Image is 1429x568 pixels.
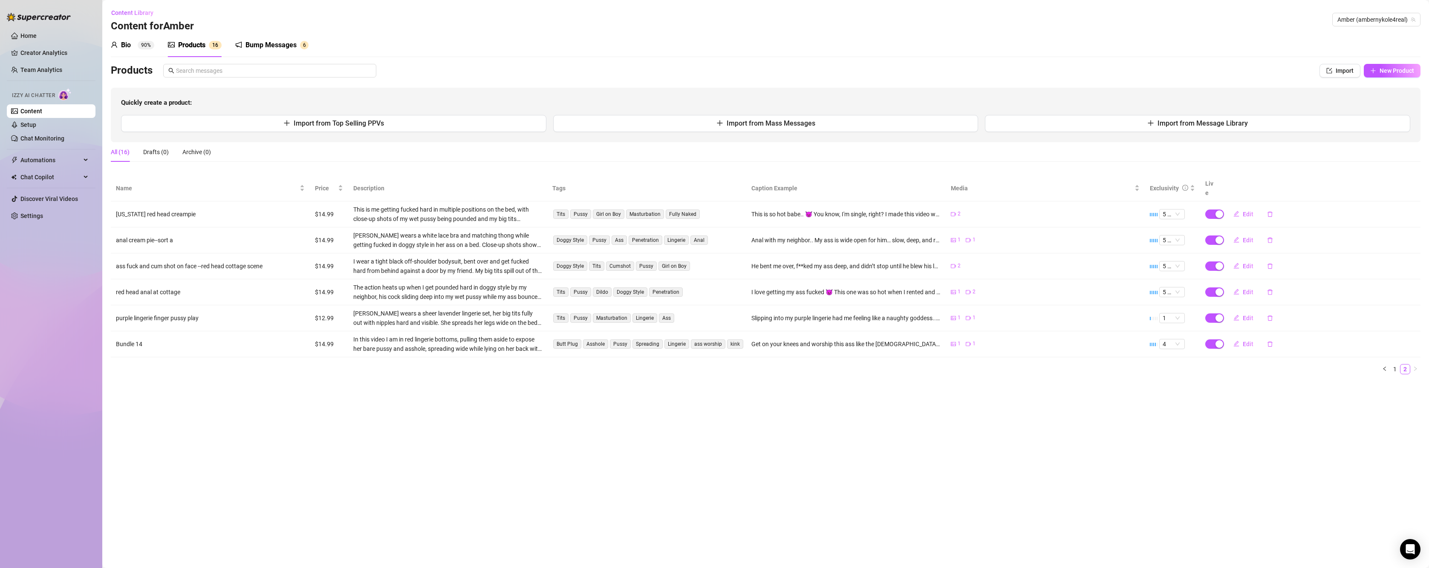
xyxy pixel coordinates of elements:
span: left [1382,366,1387,371]
th: Price [310,175,348,201]
span: video-camera [966,316,971,321]
li: Next Page [1410,364,1420,374]
span: edit [1233,237,1239,243]
a: 1 [1390,364,1400,374]
h3: Content for Amber [111,20,194,33]
div: Archive (0) [182,147,211,157]
span: Lingerie [664,235,689,245]
span: ass worship [691,339,725,349]
a: Creator Analytics [20,46,89,60]
td: purple lingerie finger pussy play [111,305,310,331]
span: 5 🔥 [1163,287,1181,297]
div: Drafts (0) [143,147,169,157]
span: Edit [1243,289,1253,295]
span: Doggy Style [553,261,587,271]
a: Discover Viral Videos [20,195,78,202]
div: Products [178,40,205,50]
span: Edit [1243,211,1253,218]
span: 1 [958,236,961,244]
span: Dildo [593,287,612,297]
span: notification [235,41,242,48]
button: delete [1260,285,1280,299]
span: delete [1267,289,1273,295]
span: right [1413,366,1418,371]
div: The action heats up when I get pounded hard in doggy style by my neighbor, his cock sliding deep ... [353,283,542,301]
span: 6 [215,42,218,48]
span: picture [168,41,175,48]
span: info-circle [1182,185,1188,191]
span: edit [1233,341,1239,347]
span: 4 [1163,339,1181,349]
th: Caption Example [746,175,945,201]
td: Bundle 14 [111,331,310,357]
span: Girl on Boy [658,261,690,271]
span: Import from Mass Messages [727,119,815,127]
span: Import from Top Selling PPVs [294,119,384,127]
li: 2 [1400,364,1410,374]
div: Anal with my neighbor.. My ass is wide open for him… slow, deep, and rough until he can’t hold ba... [751,235,940,245]
td: $14.99 [310,279,348,305]
span: Edit [1243,341,1253,347]
span: Penetration [649,287,683,297]
button: New Product [1364,64,1420,77]
span: Import [1336,67,1354,74]
span: New Product [1380,67,1414,74]
input: Search messages [176,66,371,75]
button: Edit [1227,233,1260,247]
span: 1 [958,288,961,296]
span: Amber (ambernykole4real) [1337,13,1415,26]
sup: 16 [209,41,222,49]
td: ass fuck and cum shot on face --red head cottage scene [111,253,310,279]
button: delete [1260,233,1280,247]
th: Live [1200,175,1221,201]
div: All (16) [111,147,130,157]
button: delete [1260,337,1280,351]
div: This is me getting fucked hard in multiple positions on the bed, with close-up shots of my wet pu... [353,205,542,224]
span: Lingerie [632,313,657,323]
span: Content Library [111,9,153,16]
button: Import [1319,64,1360,77]
span: team [1411,17,1416,22]
span: Pussy [570,287,591,297]
span: thunderbolt [11,157,18,164]
span: 1 [973,236,976,244]
th: Description [348,175,547,201]
span: 1 [973,340,976,348]
span: 2 [973,288,976,296]
button: Edit [1227,311,1260,325]
span: Name [116,184,298,193]
span: Pussy [570,209,591,219]
div: [PERSON_NAME] wears a white lace bra and matching thong while getting fucked in doggy style in he... [353,231,542,250]
span: Lingerie [664,339,689,349]
a: 2 [1400,364,1410,374]
td: [US_STATE] red head creampie [111,201,310,227]
span: edit [1233,263,1239,269]
span: Pussy [610,339,631,349]
span: delete [1267,211,1273,217]
span: Chat Copilot [20,170,81,184]
span: Asshole [583,339,608,349]
span: Edit [1243,315,1253,321]
button: Import from Mass Messages [553,115,979,132]
span: 1 [1163,313,1181,323]
span: 6 [303,42,306,48]
span: import [1326,68,1332,74]
div: Bump Messages [245,40,297,50]
button: Edit [1227,285,1260,299]
span: Media [951,184,1133,193]
span: plus [716,120,723,126]
div: I wear a tight black off-shoulder bodysuit, bent over and get fucked hard from behind against a d... [353,257,542,275]
span: delete [1267,263,1273,269]
span: 1 [958,314,961,322]
span: 1 [212,42,215,48]
button: Import from Message Library [985,115,1410,132]
sup: 90% [138,41,154,49]
li: Previous Page [1380,364,1390,374]
span: 2 [958,262,961,270]
td: $12.99 [310,305,348,331]
th: Media [946,175,1145,201]
span: plus [1147,120,1154,126]
td: $14.99 [310,201,348,227]
div: [PERSON_NAME] wears a sheer lavender lingerie set, her big tits fully out with nipples hard and v... [353,309,542,327]
span: Spreading [632,339,663,349]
